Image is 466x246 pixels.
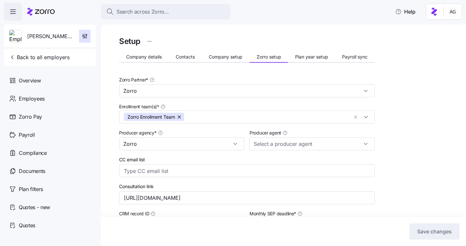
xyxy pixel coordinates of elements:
span: Overview [19,77,41,85]
label: CC email list [119,156,145,163]
span: Producer agent [250,130,281,136]
span: Quotes [19,221,35,230]
span: Company details [126,55,162,59]
span: Plan filters [19,185,43,193]
a: Zorro Pay [4,108,96,126]
h1: Setup [119,36,140,46]
a: Plan filters [4,180,96,198]
a: Overview [4,71,96,90]
span: Quotes - new [19,203,50,211]
span: Search across Zorro... [116,8,169,16]
img: 5fc55c57e0610270ad857448bea2f2d5 [448,6,458,17]
button: Help [390,5,421,18]
a: Quotes [4,216,96,234]
span: Employees [19,95,45,103]
span: Contacts [176,55,195,59]
a: Quotes - new [4,198,96,216]
button: Search across Zorro... [101,4,230,19]
span: Zorro setup [257,55,281,59]
span: Payroll [19,131,35,139]
span: Plan year setup [295,55,328,59]
span: CRM record ID [119,210,149,217]
a: Payroll [4,126,96,144]
input: Type CC email list [124,167,357,175]
a: Compliance [4,144,96,162]
span: Zorro Enrollment Team [128,113,175,121]
span: Enrollment team(s) * [119,103,159,110]
span: Zorro Pay [19,113,42,121]
span: Documents [19,167,45,175]
img: Employer logo [9,30,22,43]
span: [PERSON_NAME] and [PERSON_NAME]'s Furniture [27,32,74,40]
input: Select a producer agency [119,137,244,150]
a: Documents [4,162,96,180]
span: Compliance [19,149,47,157]
button: Save changes [409,223,460,240]
input: Select a producer agent [250,137,375,150]
span: Save changes [417,228,452,235]
span: Producer agency * [119,130,157,136]
input: Select a partner [119,84,375,97]
span: Monthly SEP deadline * [250,210,296,217]
button: Back to all employers [6,51,72,64]
span: Payroll sync [342,55,368,59]
span: Back to all employers [9,53,70,61]
span: Help [395,8,416,16]
span: Company setup [209,55,242,59]
input: Consultation link [119,191,375,204]
label: Consultation link [119,183,154,190]
a: Employees [4,90,96,108]
span: Zorro Partner * [119,77,148,83]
